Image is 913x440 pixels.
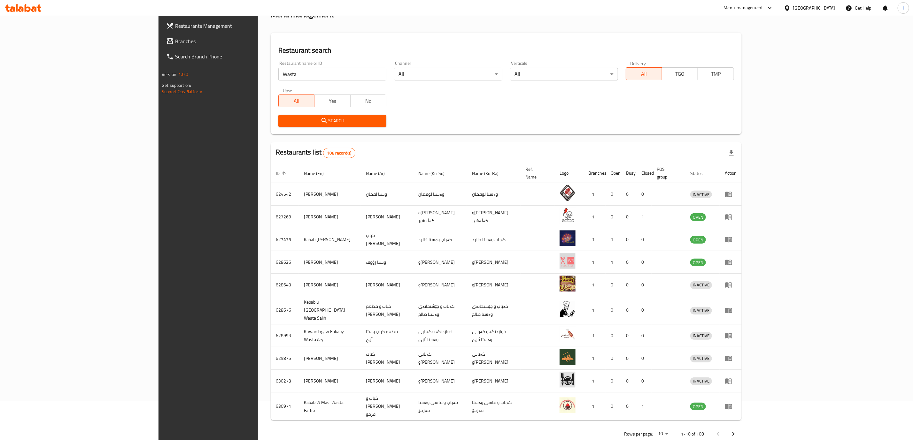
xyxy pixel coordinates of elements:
button: Search [278,115,387,127]
div: Menu [725,190,737,198]
span: OPEN [690,259,706,266]
div: Menu-management [724,4,763,12]
span: Name (Ku-Ba) [472,170,507,177]
td: کەبابی و[PERSON_NAME] [413,347,467,370]
span: POS group [657,165,677,181]
td: كباب [PERSON_NAME] [361,228,413,251]
span: OPEN [690,236,706,244]
span: All [281,96,312,106]
button: No [350,95,387,107]
span: INACTIVE [690,281,712,289]
h2: Restaurant search [278,46,734,55]
td: 0 [621,324,636,347]
div: Menu [725,258,737,266]
td: 0 [606,347,621,370]
td: کەباب و چێشتخانەی وەستا صالح [467,296,521,324]
td: 0 [636,296,652,324]
span: TMP [700,69,731,79]
td: 0 [636,370,652,392]
span: Version: [162,70,177,79]
td: 1 [606,251,621,274]
td: [PERSON_NAME] [299,347,361,370]
td: مطعم كباب وستا آري [361,324,413,347]
td: وستا لقمان [361,183,413,206]
td: [PERSON_NAME] [361,370,413,392]
td: کەباب و ماسی وەستا فەرحۆ [413,392,467,421]
div: INACTIVE [690,355,712,362]
td: 1 [636,392,652,421]
span: Name (Ku-So) [418,170,453,177]
td: و[PERSON_NAME] کەڵەشێر [413,206,467,228]
td: 0 [606,392,621,421]
td: کەباب وەستا خالید [467,228,521,251]
td: وەستا لوقمان [413,183,467,206]
div: Menu [725,377,737,385]
td: و[PERSON_NAME] [467,274,521,296]
td: 0 [606,183,621,206]
td: 0 [621,228,636,251]
td: کەباب و چێشتخانەی وەستا صالح [413,296,467,324]
img: Kebab u Cheshtxanay Wasta Salih [560,301,576,317]
button: Yes [314,95,351,107]
td: وەستا لوقمان [467,183,521,206]
a: Restaurants Management [161,18,311,34]
div: Menu [725,281,737,289]
img: Kabab W Masi Wasta Farho [560,397,576,413]
th: Branches [583,163,606,183]
td: 0 [606,274,621,296]
div: Export file [724,145,739,161]
td: کەبابی و[PERSON_NAME] [467,347,521,370]
div: INACTIVE [690,307,712,315]
div: All [394,68,502,80]
div: Menu [725,213,737,221]
td: [PERSON_NAME] [361,206,413,228]
span: Search Branch Phone [175,53,306,60]
img: Wasta Rauf [560,253,576,269]
img: Khwardngaw Kababy Wasta Ary [560,326,576,342]
span: l [903,4,904,11]
div: All [510,68,618,80]
td: 0 [606,324,621,347]
button: TMP [698,67,734,80]
td: 1 [583,183,606,206]
span: Name (En) [304,170,332,177]
img: Wasta Khalid [560,372,576,388]
td: 1 [606,228,621,251]
td: 1 [583,228,606,251]
td: Kebab u [GEOGRAPHIC_DATA] Wasta Salih [299,296,361,324]
span: 108 record(s) [323,150,355,156]
span: INACTIVE [690,355,712,362]
td: [PERSON_NAME] [299,183,361,206]
td: كباب و مطعم [PERSON_NAME] [361,296,413,324]
td: و[PERSON_NAME] [467,370,521,392]
span: Ref. Name [526,165,547,181]
span: Name (Ar) [366,170,393,177]
td: 0 [636,274,652,296]
span: INACTIVE [690,332,712,339]
td: Kabab [PERSON_NAME] [299,228,361,251]
span: INACTIVE [690,191,712,198]
td: كباب و [PERSON_NAME] فرحو [361,392,413,421]
td: كباب [PERSON_NAME] [361,347,413,370]
span: OPEN [690,214,706,221]
td: و[PERSON_NAME] [413,274,467,296]
td: 1 [636,206,652,228]
a: Search Branch Phone [161,49,311,64]
input: Search for restaurant name or ID.. [278,68,387,80]
div: Total records count [323,148,355,158]
img: Wasta Osman Kalasher [560,208,576,224]
span: OPEN [690,403,706,410]
td: 0 [636,228,652,251]
h2: Menu management [271,10,334,20]
table: enhanced table [271,163,742,421]
td: و[PERSON_NAME] کەڵەشێر [467,206,521,228]
td: 0 [636,251,652,274]
p: Rows per page: [624,430,653,438]
a: Branches [161,34,311,49]
td: 1 [583,251,606,274]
